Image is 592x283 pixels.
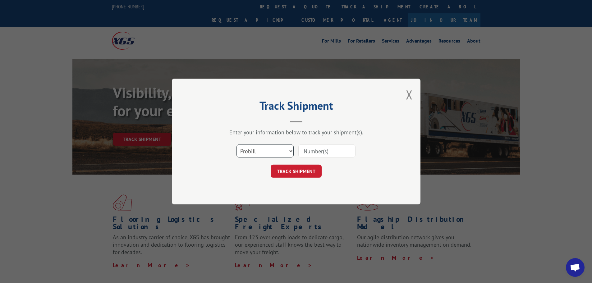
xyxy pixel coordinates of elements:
a: Open chat [566,258,585,277]
h2: Track Shipment [203,101,389,113]
input: Number(s) [298,144,356,157]
button: Close modal [406,86,413,103]
button: TRACK SHIPMENT [271,165,322,178]
div: Enter your information below to track your shipment(s). [203,129,389,136]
